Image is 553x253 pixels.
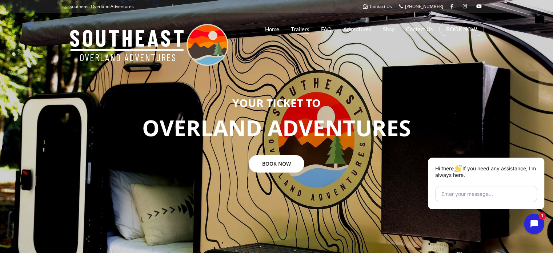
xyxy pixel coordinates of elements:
[406,20,433,38] a: Contact Us
[5,112,548,144] p: OVERLAND ADVENTURES
[5,97,548,109] h3: YOUR TICKET TO
[399,3,443,9] a: [PHONE_NUMBER]
[69,24,228,66] img: Southeast Overland Adventures
[383,20,394,38] a: Shop
[265,20,279,38] a: Home
[363,3,392,9] a: Contact Us
[446,25,477,33] a: BOOK NOW
[343,20,371,38] a: Adventures
[249,155,304,173] a: BOOK NOW
[291,20,309,38] a: Trailers
[69,2,134,11] p: Southeast Overland Adventures
[321,20,332,38] a: FAQ
[370,3,392,9] span: Contact Us
[405,3,443,9] span: [PHONE_NUMBER]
